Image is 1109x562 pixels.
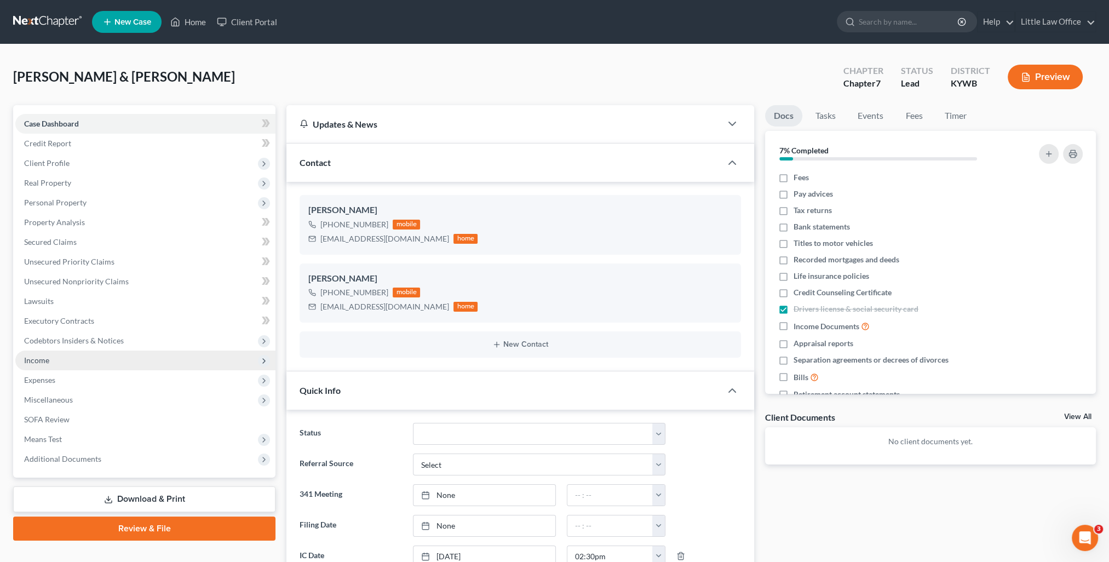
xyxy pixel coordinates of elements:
[951,77,990,90] div: KYWB
[24,178,71,187] span: Real Property
[794,205,832,216] span: Tax returns
[1072,525,1098,551] iframe: Intercom live chat
[320,301,449,312] div: [EMAIL_ADDRESS][DOMAIN_NAME]
[13,517,275,541] a: Review & File
[15,114,275,134] a: Case Dashboard
[413,515,555,536] a: None
[320,219,388,230] div: [PHONE_NUMBER]
[849,105,892,127] a: Events
[413,485,555,506] a: None
[294,423,407,445] label: Status
[24,119,79,128] span: Case Dashboard
[211,12,283,32] a: Client Portal
[794,271,869,282] span: Life insurance policies
[794,238,873,249] span: Titles to motor vehicles
[794,254,899,265] span: Recorded mortgages and deeds
[901,65,933,77] div: Status
[936,105,975,127] a: Timer
[1008,65,1083,89] button: Preview
[794,338,853,349] span: Appraisal reports
[779,146,829,155] strong: 7% Completed
[24,237,77,246] span: Secured Claims
[24,198,87,207] span: Personal Property
[294,454,407,475] label: Referral Source
[1064,413,1091,421] a: View All
[114,18,151,26] span: New Case
[24,139,71,148] span: Credit Report
[876,78,881,88] span: 7
[308,272,732,285] div: [PERSON_NAME]
[897,105,932,127] a: Fees
[794,321,859,332] span: Income Documents
[978,12,1014,32] a: Help
[24,375,55,385] span: Expenses
[24,257,114,266] span: Unsecured Priority Claims
[24,296,54,306] span: Lawsuits
[901,77,933,90] div: Lead
[774,436,1087,447] p: No client documents yet.
[15,410,275,429] a: SOFA Review
[567,515,653,536] input: -- : --
[165,12,211,32] a: Home
[24,395,73,404] span: Miscellaneous
[24,454,101,463] span: Additional Documents
[15,213,275,232] a: Property Analysis
[794,172,809,183] span: Fees
[794,354,949,365] span: Separation agreements or decrees of divorces
[294,515,407,537] label: Filing Date
[393,288,420,297] div: mobile
[15,291,275,311] a: Lawsuits
[1015,12,1095,32] a: Little Law Office
[294,484,407,506] label: 341 Meeting
[15,232,275,252] a: Secured Claims
[24,336,124,345] span: Codebtors Insiders & Notices
[320,233,449,244] div: [EMAIL_ADDRESS][DOMAIN_NAME]
[300,385,341,395] span: Quick Info
[300,118,708,130] div: Updates & News
[765,105,802,127] a: Docs
[794,372,808,383] span: Bills
[308,340,732,349] button: New Contact
[24,158,70,168] span: Client Profile
[308,204,732,217] div: [PERSON_NAME]
[951,65,990,77] div: District
[1094,525,1103,534] span: 3
[453,302,478,312] div: home
[300,157,331,168] span: Contact
[15,252,275,272] a: Unsecured Priority Claims
[794,389,900,400] span: Retirement account statements
[567,485,653,506] input: -- : --
[794,221,850,232] span: Bank statements
[794,287,892,298] span: Credit Counseling Certificate
[453,234,478,244] div: home
[859,12,959,32] input: Search by name...
[13,68,235,84] span: [PERSON_NAME] & [PERSON_NAME]
[24,217,85,227] span: Property Analysis
[843,77,883,90] div: Chapter
[24,415,70,424] span: SOFA Review
[807,105,844,127] a: Tasks
[794,303,918,314] span: Drivers license & social security card
[843,65,883,77] div: Chapter
[24,277,129,286] span: Unsecured Nonpriority Claims
[15,311,275,331] a: Executory Contracts
[24,355,49,365] span: Income
[393,220,420,230] div: mobile
[13,486,275,512] a: Download & Print
[15,134,275,153] a: Credit Report
[24,316,94,325] span: Executory Contracts
[24,434,62,444] span: Means Test
[15,272,275,291] a: Unsecured Nonpriority Claims
[320,287,388,298] div: [PHONE_NUMBER]
[765,411,835,423] div: Client Documents
[794,188,833,199] span: Pay advices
